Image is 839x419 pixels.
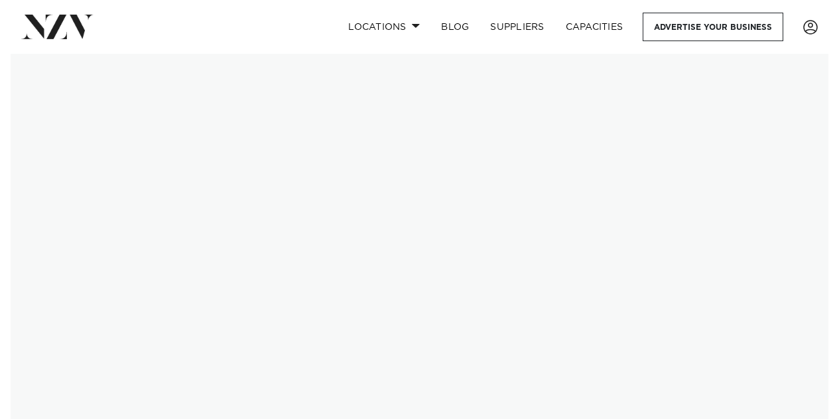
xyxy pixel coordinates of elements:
a: Locations [338,13,430,41]
a: Advertise your business [643,13,783,41]
img: nzv-logo.png [21,15,94,39]
a: SUPPLIERS [480,13,554,41]
a: Capacities [555,13,634,41]
a: BLOG [430,13,480,41]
